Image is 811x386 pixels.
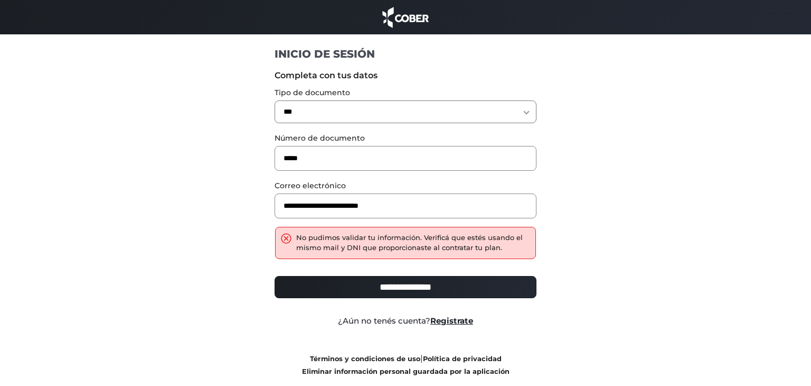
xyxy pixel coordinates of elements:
a: Política de privacidad [423,355,502,363]
label: Completa con tus datos [275,69,537,82]
label: Correo electrónico [275,180,537,191]
label: Número de documento [275,133,537,144]
a: Términos y condiciones de uso [310,355,420,363]
label: Tipo de documento [275,87,537,98]
a: Registrate [430,316,473,326]
img: cober_marca.png [380,5,431,29]
h1: INICIO DE SESIÓN [275,47,537,61]
div: | [267,352,545,378]
div: ¿Aún no tenés cuenta? [267,315,545,327]
a: Eliminar información personal guardada por la aplicación [302,367,510,375]
div: No pudimos validar tu información. Verificá que estés usando el mismo mail y DNI que proporcionas... [296,233,531,253]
